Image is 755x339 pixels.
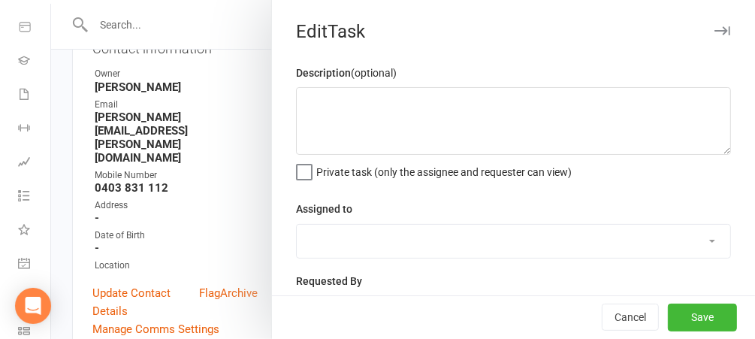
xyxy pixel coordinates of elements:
a: What's New [18,214,52,248]
label: Requested By [296,273,362,289]
a: Assessments [18,147,52,180]
button: Save [668,304,737,331]
label: Description [296,65,397,81]
small: (optional) [351,67,397,79]
label: Assigned to [296,201,352,217]
a: Product Sales [18,11,52,45]
div: Open Intercom Messenger [15,288,51,324]
a: Roll call kiosk mode [18,282,52,316]
div: Edit Task [272,21,755,42]
a: General attendance kiosk mode [18,248,52,282]
span: Private task (only the assignee and requester can view) [316,161,572,178]
button: Cancel [602,304,659,331]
